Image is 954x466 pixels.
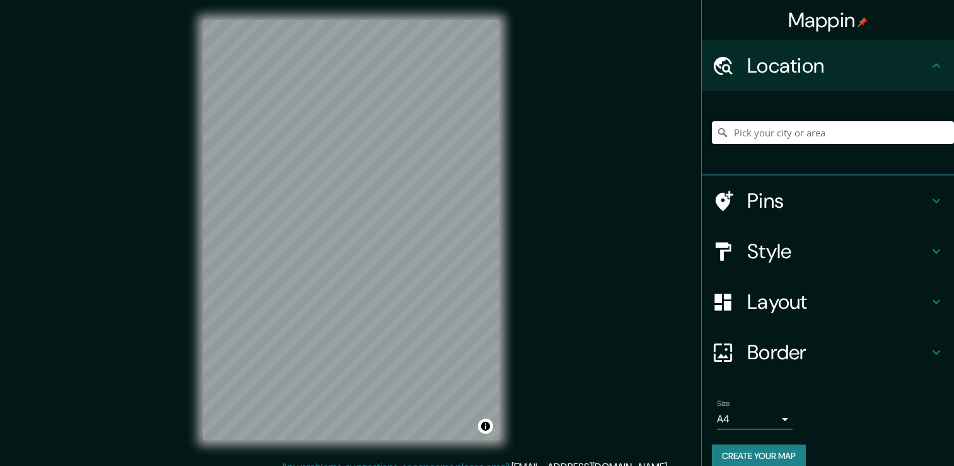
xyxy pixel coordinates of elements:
[747,53,929,78] h4: Location
[712,121,954,144] input: Pick your city or area
[702,277,954,327] div: Layout
[203,20,499,440] canvas: Map
[788,8,868,33] h4: Mappin
[717,398,730,409] label: Size
[747,289,929,314] h4: Layout
[478,419,493,434] button: Toggle attribution
[702,40,954,91] div: Location
[858,17,868,27] img: pin-icon.png
[702,327,954,378] div: Border
[702,226,954,277] div: Style
[842,417,940,452] iframe: Help widget launcher
[747,239,929,264] h4: Style
[747,340,929,365] h4: Border
[702,176,954,226] div: Pins
[717,409,793,429] div: A4
[747,188,929,213] h4: Pins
